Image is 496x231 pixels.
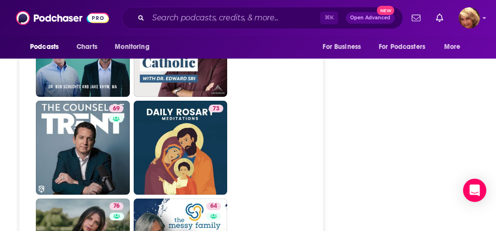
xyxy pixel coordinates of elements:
[113,201,120,211] span: 76
[444,40,461,54] span: More
[109,105,124,112] a: 69
[432,10,447,26] a: Show notifications dropdown
[437,38,473,56] button: open menu
[148,10,320,26] input: Search podcasts, credits, & more...
[408,10,424,26] a: Show notifications dropdown
[459,7,480,29] span: Logged in as SuzNiles
[108,38,162,56] button: open menu
[206,202,221,210] a: 64
[122,7,403,29] div: Search podcasts, credits, & more...
[372,38,439,56] button: open menu
[113,104,120,114] span: 69
[209,105,223,112] a: 73
[213,104,219,114] span: 73
[323,40,361,54] span: For Business
[134,101,228,195] a: 73
[77,40,97,54] span: Charts
[30,40,59,54] span: Podcasts
[346,12,395,24] button: Open AdvancedNew
[316,38,373,56] button: open menu
[115,40,149,54] span: Monitoring
[70,38,103,56] a: Charts
[210,201,217,211] span: 64
[109,202,124,210] a: 76
[459,7,480,29] button: Show profile menu
[36,101,130,195] a: 69
[350,15,390,20] span: Open Advanced
[459,7,480,29] img: User Profile
[379,40,425,54] span: For Podcasters
[463,179,486,202] div: Open Intercom Messenger
[320,12,338,24] span: ⌘ K
[16,9,109,27] img: Podchaser - Follow, Share and Rate Podcasts
[377,6,394,15] span: New
[23,38,71,56] button: open menu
